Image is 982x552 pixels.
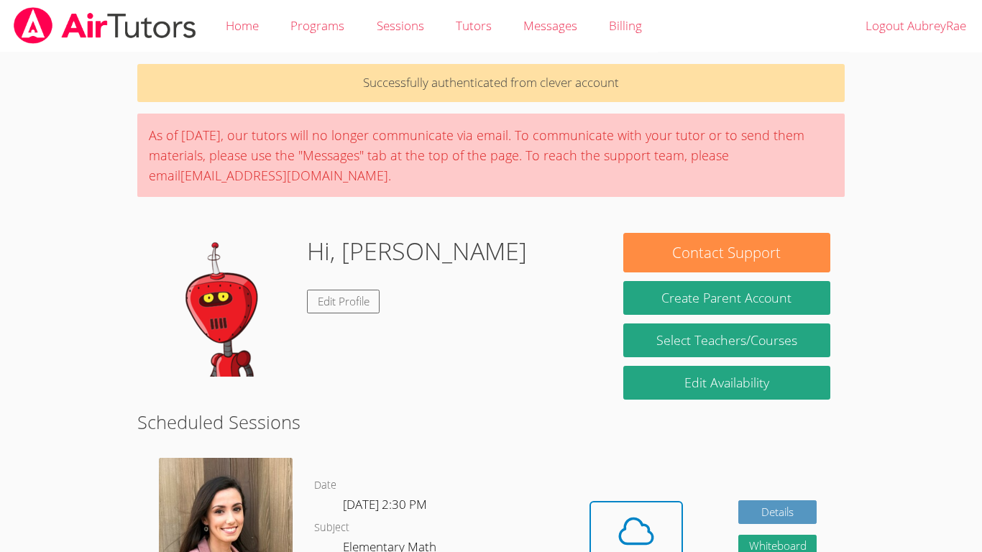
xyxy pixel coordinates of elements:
a: Select Teachers/Courses [623,323,830,357]
span: Messages [523,17,577,34]
dt: Date [314,477,336,494]
a: Edit Profile [307,290,380,313]
a: Details [738,500,817,524]
img: default.png [152,233,295,377]
button: Contact Support [623,233,830,272]
img: airtutors_banner-c4298cdbf04f3fff15de1276eac7730deb9818008684d7c2e4769d2f7ddbe033.png [12,7,198,44]
span: [DATE] 2:30 PM [343,496,427,512]
p: Successfully authenticated from clever account [137,64,845,102]
div: As of [DATE], our tutors will no longer communicate via email. To communicate with your tutor or ... [137,114,845,197]
h2: Scheduled Sessions [137,408,845,436]
a: Edit Availability [623,366,830,400]
h1: Hi, [PERSON_NAME] [307,233,527,270]
button: Create Parent Account [623,281,830,315]
dt: Subject [314,519,349,537]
